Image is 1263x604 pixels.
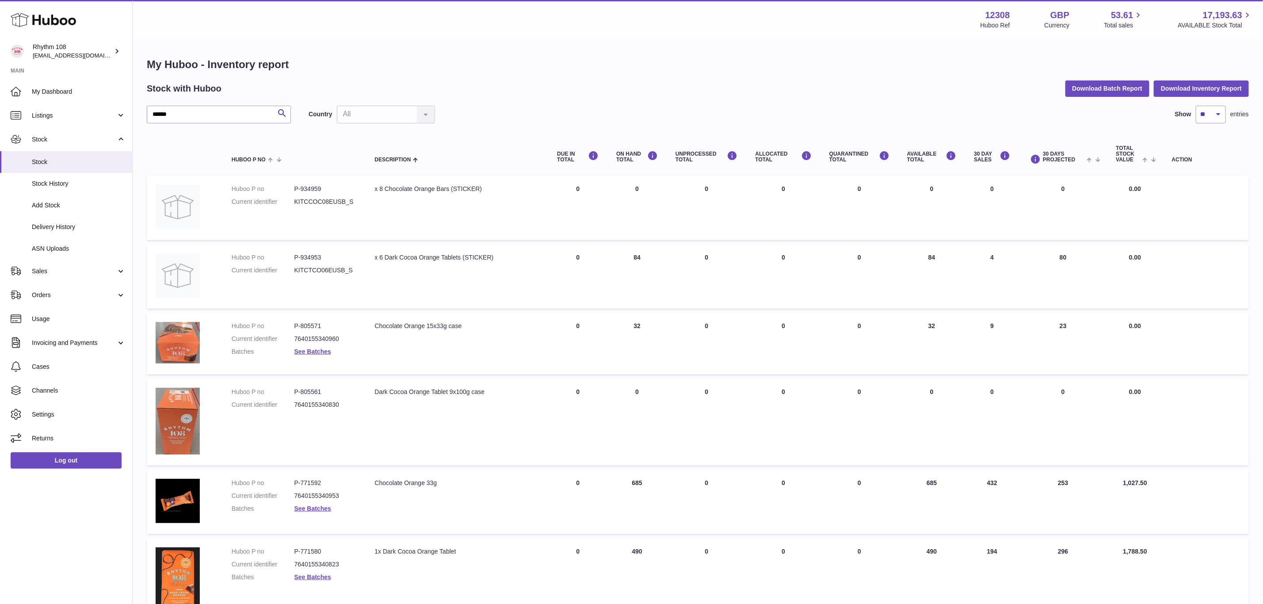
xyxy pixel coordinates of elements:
div: Action [1172,157,1240,163]
div: ALLOCATED Total [756,151,812,163]
button: Download Inventory Report [1154,80,1249,96]
span: Stock [32,135,116,144]
span: Channels [32,386,126,395]
td: 0 [548,176,607,240]
td: 80 [1019,245,1107,309]
h1: My Huboo - Inventory report [147,57,1249,72]
dd: P-934953 [294,253,357,262]
span: 17,193.63 [1203,9,1242,21]
span: Returns [32,434,126,443]
td: 0 [965,176,1019,240]
span: 0.00 [1129,185,1141,192]
td: 432 [965,470,1019,534]
dt: Huboo P no [232,388,294,396]
td: 0 [1019,379,1107,466]
a: 53.61 Total sales [1104,9,1143,30]
dt: Current identifier [232,335,294,343]
div: QUARANTINED Total [829,151,889,163]
span: Total stock value [1116,145,1141,163]
td: 0 [898,379,965,466]
td: 0 [667,176,746,240]
img: product image [156,388,200,455]
td: 0 [548,313,607,375]
dd: P-771580 [294,547,357,556]
td: 685 [898,470,965,534]
span: [EMAIL_ADDRESS][DOMAIN_NAME] [33,52,130,59]
span: 0 [858,479,861,486]
span: entries [1230,110,1249,119]
td: 0 [747,176,820,240]
td: 0 [548,470,607,534]
div: Huboo Ref [981,21,1010,30]
span: 0 [858,185,861,192]
dt: Batches [232,573,294,581]
span: Usage [32,315,126,323]
div: 1x Dark Cocoa Orange Tablet [374,547,539,556]
span: My Dashboard [32,88,126,96]
dt: Current identifier [232,492,294,500]
dd: P-805561 [294,388,357,396]
dd: 7640155340953 [294,492,357,500]
dt: Huboo P no [232,547,294,556]
span: 30 DAYS PROJECTED [1043,151,1084,163]
td: 0 [667,470,746,534]
td: 32 [607,313,667,375]
dt: Current identifier [232,266,294,275]
span: 0.00 [1129,388,1141,395]
span: 1,788.50 [1123,548,1147,555]
label: Country [309,110,332,119]
td: 0 [747,245,820,309]
a: See Batches [294,505,331,512]
dd: 7640155340960 [294,335,357,343]
dt: Huboo P no [232,322,294,330]
label: Show [1175,110,1191,119]
h2: Stock with Huboo [147,83,221,95]
td: 0 [548,379,607,466]
td: 32 [898,313,965,375]
span: Invoicing and Payments [32,339,116,347]
span: Total sales [1104,21,1143,30]
dt: Huboo P no [232,253,294,262]
td: 0 [898,176,965,240]
div: ON HAND Total [616,151,658,163]
strong: 12308 [985,9,1010,21]
img: product image [156,253,200,298]
span: 0.00 [1129,254,1141,261]
td: 0 [667,379,746,466]
div: Chocolate Orange 33g [374,479,539,487]
span: ASN Uploads [32,245,126,253]
td: 84 [898,245,965,309]
dt: Batches [232,505,294,513]
div: DUE IN TOTAL [557,151,599,163]
div: 30 DAY SALES [974,151,1011,163]
img: orders@rhythm108.com [11,45,24,58]
dt: Huboo P no [232,185,294,193]
img: product image [156,322,200,363]
dd: P-934959 [294,185,357,193]
span: 1,027.50 [1123,479,1147,486]
span: 0 [858,254,861,261]
span: Settings [32,410,126,419]
span: Orders [32,291,116,299]
dt: Batches [232,348,294,356]
dd: 7640155340830 [294,401,357,409]
td: 0 [1019,176,1107,240]
img: product image [156,479,200,523]
dd: KITCTCO06EUSB_S [294,266,357,275]
div: x 8 Chocolate Orange Bars (STICKER) [374,185,539,193]
dt: Current identifier [232,401,294,409]
dt: Huboo P no [232,479,294,487]
a: See Batches [294,348,331,355]
td: 253 [1019,470,1107,534]
dd: 7640155340823 [294,560,357,569]
td: 0 [747,313,820,375]
dd: P-771592 [294,479,357,487]
button: Download Batch Report [1065,80,1150,96]
td: 23 [1019,313,1107,375]
span: 0.00 [1129,322,1141,329]
strong: GBP [1050,9,1069,21]
a: See Batches [294,573,331,581]
td: 0 [667,245,746,309]
dd: P-805571 [294,322,357,330]
img: product image [156,185,200,229]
